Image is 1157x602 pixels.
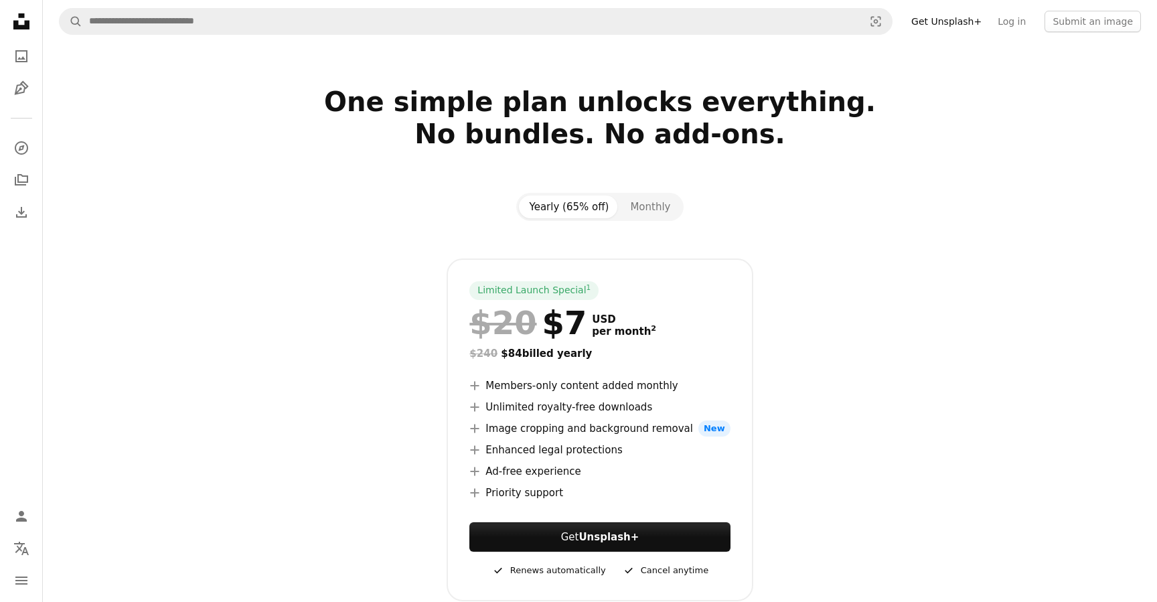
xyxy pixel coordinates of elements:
span: New [698,421,730,437]
sup: 1 [587,283,591,291]
div: Cancel anytime [622,562,708,579]
a: 1 [584,284,594,297]
button: Menu [8,567,35,594]
button: Visual search [860,9,892,34]
div: Renews automatically [491,562,606,579]
button: Monthly [619,196,681,218]
li: Members-only content added monthly [469,378,730,394]
li: Image cropping and background removal [469,421,730,437]
li: Ad-free experience [469,463,730,479]
a: Download History [8,199,35,226]
button: GetUnsplash+ [469,522,730,552]
div: $7 [469,305,587,340]
a: Log in [990,11,1034,32]
a: 2 [648,325,659,337]
h2: One simple plan unlocks everything. No bundles. No add-ons. [169,86,1031,182]
form: Find visuals sitewide [59,8,893,35]
li: Enhanced legal protections [469,442,730,458]
a: Home — Unsplash [8,8,35,37]
a: Illustrations [8,75,35,102]
a: Log in / Sign up [8,503,35,530]
a: Explore [8,135,35,161]
li: Unlimited royalty-free downloads [469,399,730,415]
li: Priority support [469,485,730,501]
strong: Unsplash+ [578,531,639,543]
span: USD [592,313,656,325]
div: $84 billed yearly [469,346,730,362]
button: Language [8,535,35,562]
button: Search Unsplash [60,9,82,34]
span: $240 [469,348,497,360]
sup: 2 [651,324,656,333]
a: Get Unsplash+ [903,11,990,32]
button: Submit an image [1045,11,1141,32]
span: $20 [469,305,536,340]
a: Photos [8,43,35,70]
button: Yearly (65% off) [519,196,620,218]
div: Limited Launch Special [469,281,599,300]
span: per month [592,325,656,337]
a: Collections [8,167,35,194]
